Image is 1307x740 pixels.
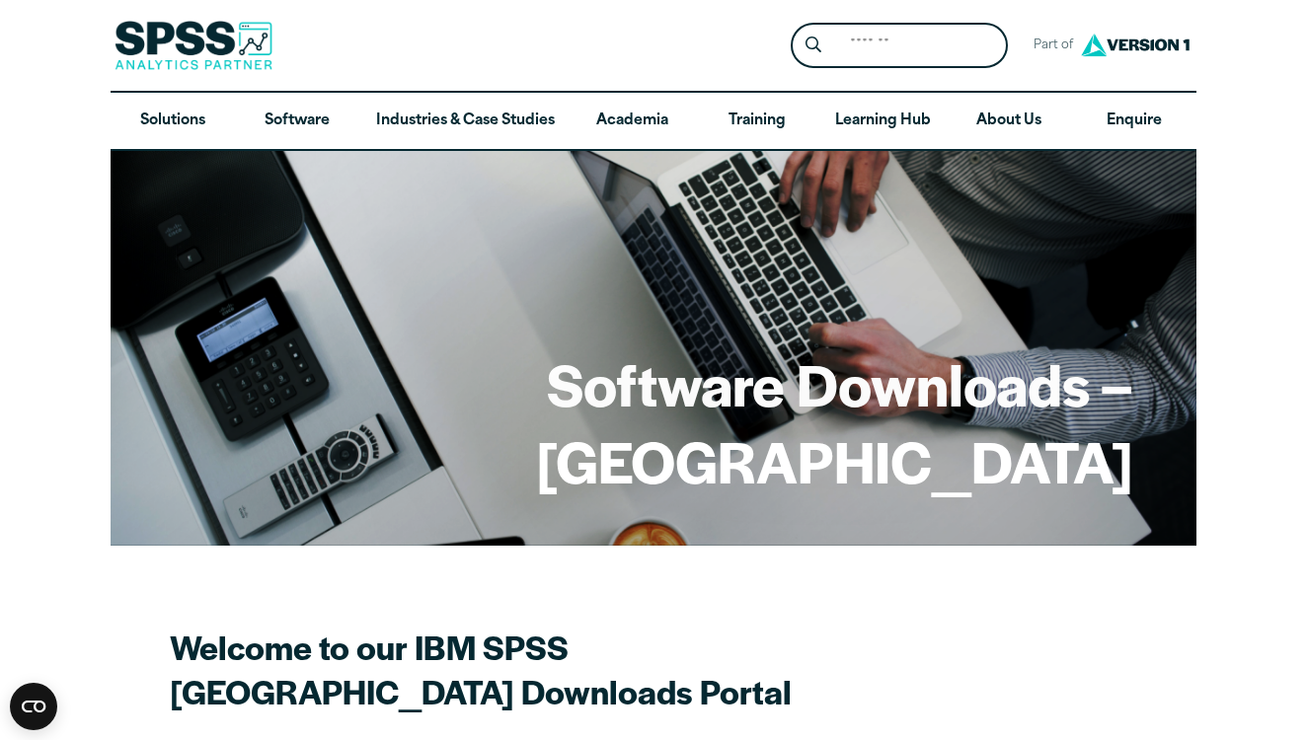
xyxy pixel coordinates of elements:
a: Training [695,93,819,150]
a: Academia [571,93,695,150]
a: Industries & Case Studies [360,93,571,150]
form: Site Header Search Form [791,23,1008,69]
a: Solutions [111,93,235,150]
span: Part of [1024,32,1076,60]
a: Learning Hub [819,93,947,150]
img: SPSS Analytics Partner [115,21,272,70]
h2: Welcome to our IBM SPSS [GEOGRAPHIC_DATA] Downloads Portal [170,625,861,713]
a: About Us [947,93,1071,150]
a: Software [235,93,359,150]
button: Search magnifying glass icon [796,28,832,64]
img: Version1 Logo [1076,27,1194,63]
svg: Search magnifying glass icon [806,37,821,53]
button: Open CMP widget [10,683,57,730]
nav: Desktop version of site main menu [111,93,1196,150]
a: Enquire [1072,93,1196,150]
h1: Software Downloads – [GEOGRAPHIC_DATA] [174,345,1133,498]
